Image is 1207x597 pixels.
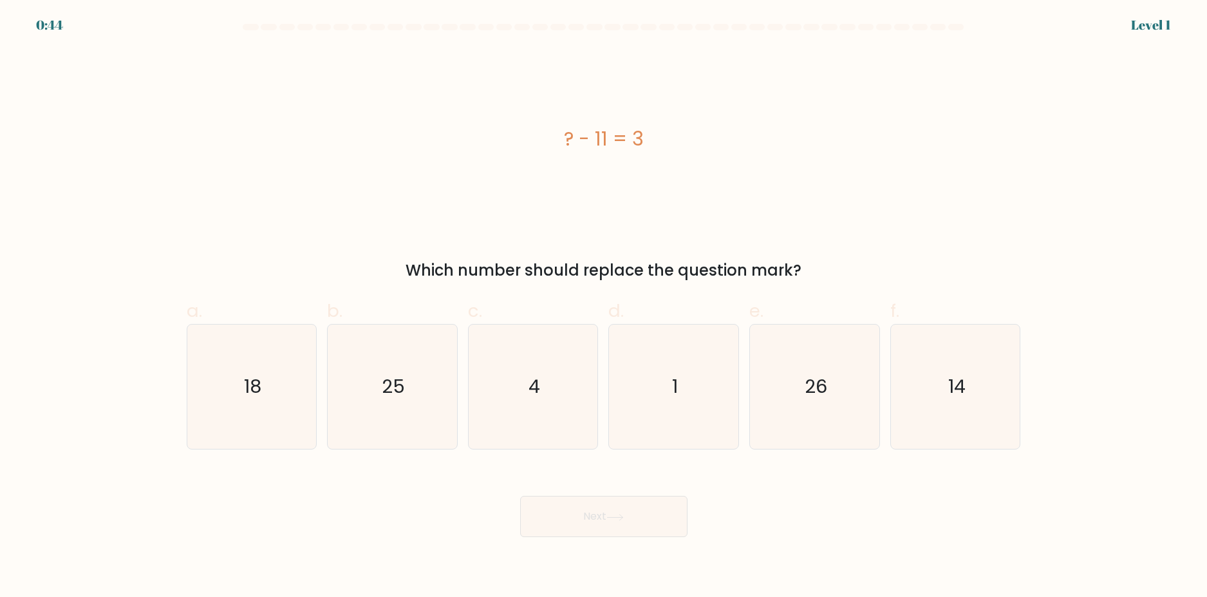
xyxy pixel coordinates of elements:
[805,374,827,400] text: 26
[327,298,342,323] span: b.
[1131,15,1171,35] div: Level 1
[520,496,688,537] button: Next
[948,374,966,400] text: 14
[194,259,1013,282] div: Which number should replace the question mark?
[529,374,540,400] text: 4
[187,298,202,323] span: a.
[608,298,624,323] span: d.
[468,298,482,323] span: c.
[890,298,899,323] span: f.
[244,374,261,400] text: 18
[187,124,1021,153] div: ? - 11 = 3
[36,15,63,35] div: 0:44
[382,374,405,400] text: 25
[749,298,763,323] span: e.
[672,374,678,400] text: 1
